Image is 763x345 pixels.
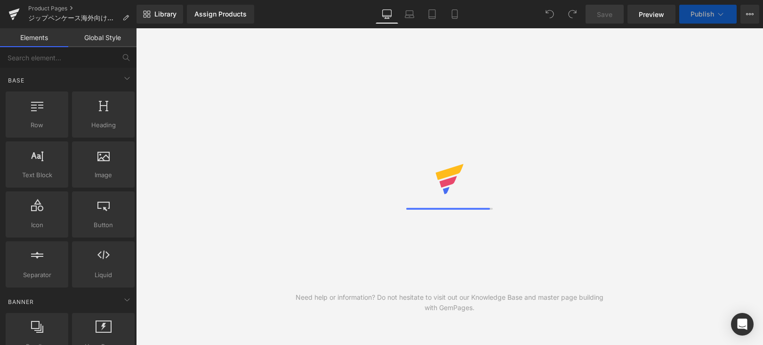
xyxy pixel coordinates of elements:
span: Publish [691,10,714,18]
a: Preview [627,5,675,24]
a: Desktop [376,5,398,24]
span: Save [597,9,612,19]
div: Open Intercom Messenger [731,313,754,336]
button: Publish [679,5,737,24]
span: Text Block [8,170,65,180]
span: Library [154,10,177,18]
button: Undo [540,5,559,24]
span: Row [8,120,65,130]
span: Button [75,220,132,230]
span: Icon [8,220,65,230]
a: Mobile [443,5,466,24]
a: Product Pages [28,5,137,12]
a: Global Style [68,28,137,47]
span: ジップペンケース海外向けのスッキリバージョン [28,14,119,22]
a: New Library [137,5,183,24]
button: More [740,5,759,24]
span: Liquid [75,270,132,280]
span: Preview [639,9,664,19]
span: Image [75,170,132,180]
span: Heading [75,120,132,130]
div: Assign Products [194,10,247,18]
button: Redo [563,5,582,24]
span: Separator [8,270,65,280]
a: Laptop [398,5,421,24]
span: Banner [7,297,35,306]
a: Tablet [421,5,443,24]
span: Base [7,76,25,85]
div: Need help or information? Do not hesitate to visit out our Knowledge Base and master page buildin... [293,292,606,313]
